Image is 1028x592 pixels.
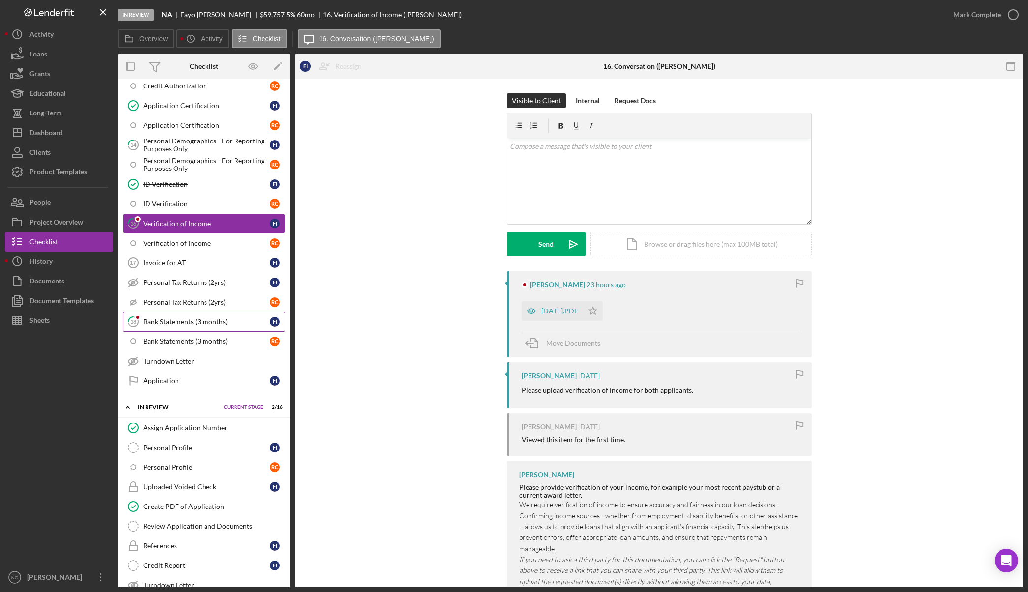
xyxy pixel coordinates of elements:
[143,562,270,569] div: Credit Report
[5,162,113,182] button: Product Templates
[123,174,285,194] a: ID VerificationFI
[5,25,113,44] button: Activity
[123,214,285,233] a: 16Verification of IncomeFI
[138,404,219,410] div: In Review
[143,463,270,471] div: Personal Profile
[953,5,1001,25] div: Mark Complete
[335,56,362,76] div: Reassign
[130,141,137,148] tspan: 14
[123,273,285,292] a: Personal Tax Returns (2yrs)FI
[943,5,1023,25] button: Mark Complete
[123,556,285,575] a: Credit ReportFI
[130,220,137,226] tspan: 16
[603,62,715,70] div: 16. Conversation ([PERSON_NAME])
[123,457,285,477] a: Personal ProfileRC
[123,194,285,214] a: ID VerificationRC
[123,418,285,438] a: Assign Application Number
[507,93,566,108] button: Visible to Client
[143,279,270,286] div: Personal Tax Returns (2yrs)
[29,232,58,254] div: Checklist
[5,142,113,162] button: Clients
[295,56,372,76] button: FIReassign
[130,318,136,325] tspan: 18
[270,120,280,130] div: R C
[143,483,270,491] div: Uploaded Voided Check
[5,44,113,64] button: Loans
[5,232,113,252] a: Checklist
[123,516,285,536] a: Review Application and Documents
[286,11,295,19] div: 5 %
[5,567,113,587] button: NG[PERSON_NAME]
[546,339,600,347] span: Move Documents
[123,477,285,497] a: Uploaded Voided CheckFI
[143,357,285,365] div: Turndown Letter
[519,499,802,554] p: We require verification of income to ensure accuracy and fairness in our loan decisions. Confirmi...
[270,443,280,452] div: F I
[123,233,285,253] a: Verification of IncomeRC
[270,561,280,570] div: F I
[270,101,280,111] div: F I
[270,462,280,472] div: R C
[143,220,270,227] div: Verification of Income
[522,385,693,395] p: Please upload verification of income for both applicants.
[319,35,434,43] label: 16. Conversation ([PERSON_NAME])
[143,298,270,306] div: Personal Tax Returns (2yrs)
[162,11,172,19] b: NA
[5,84,113,103] a: Educational
[298,29,441,48] button: 16. Conversation ([PERSON_NAME])
[29,84,66,106] div: Educational
[610,93,661,108] button: Request Docs
[123,312,285,332] a: 18Bank Statements (3 months)FI
[143,522,285,530] div: Review Application and Documents
[143,503,285,510] div: Create PDF of Application
[139,35,168,43] label: Overview
[143,377,270,385] div: Application
[123,115,285,135] a: Application CertificationRC
[300,61,311,72] div: F I
[143,581,285,589] div: Turndown Letter
[270,219,280,228] div: F I
[5,271,113,291] button: Documents
[143,200,270,208] div: ID Verification
[29,64,50,86] div: Grants
[522,301,603,321] button: [DATE].PDF
[270,238,280,248] div: R C
[143,157,270,172] div: Personal Demographics - For Reporting Purposes Only
[143,338,270,345] div: Bank Statements (3 months)
[232,29,287,48] button: Checklist
[571,93,605,108] button: Internal
[143,137,270,153] div: Personal Demographics - For Reporting Purposes Only
[123,438,285,457] a: Personal ProfileFI
[5,212,113,232] button: Project Overview
[143,259,270,267] div: Invoice for AT
[522,331,610,356] button: Move Documents
[190,62,218,70] div: Checklist
[143,82,270,90] div: Credit Authorization
[323,11,462,19] div: 16. Verification of Income ([PERSON_NAME])
[519,471,574,479] div: [PERSON_NAME]
[519,483,802,499] div: Please provide verification of your income, for example your most recent paystub or a current awa...
[5,252,113,271] a: History
[123,155,285,174] a: Personal Demographics - For Reporting Purposes OnlyRC
[29,212,83,234] div: Project Overview
[123,371,285,391] a: ApplicationFI
[143,102,270,110] div: Application Certification
[538,232,554,256] div: Send
[530,281,585,289] div: [PERSON_NAME]
[29,252,53,274] div: History
[270,179,280,189] div: F I
[118,29,174,48] button: Overview
[143,239,270,247] div: Verification of Income
[123,536,285,556] a: ReferencesFI
[25,567,88,590] div: [PERSON_NAME]
[5,291,113,310] button: Document Templates
[29,44,47,66] div: Loans
[123,332,285,351] a: Bank Statements (3 months)RC
[130,260,136,266] tspan: 17
[5,64,113,84] a: Grants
